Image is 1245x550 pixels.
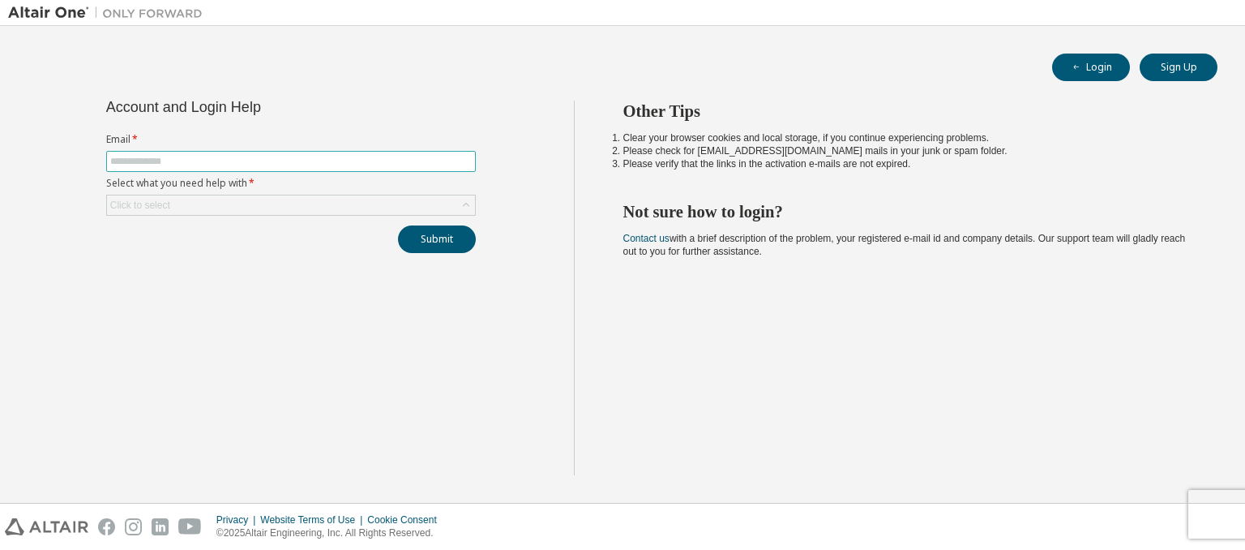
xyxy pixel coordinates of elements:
[367,513,446,526] div: Cookie Consent
[1052,54,1130,81] button: Login
[152,518,169,535] img: linkedin.svg
[98,518,115,535] img: facebook.svg
[125,518,142,535] img: instagram.svg
[107,196,475,215] div: Click to select
[623,233,670,244] a: Contact us
[623,131,1189,144] li: Clear your browser cookies and local storage, if you continue experiencing problems.
[216,526,447,540] p: © 2025 Altair Engineering, Inc. All Rights Reserved.
[178,518,202,535] img: youtube.svg
[8,5,211,21] img: Altair One
[106,101,402,114] div: Account and Login Help
[1140,54,1217,81] button: Sign Up
[623,101,1189,122] h2: Other Tips
[623,157,1189,170] li: Please verify that the links in the activation e-mails are not expired.
[623,144,1189,157] li: Please check for [EMAIL_ADDRESS][DOMAIN_NAME] mails in your junk or spam folder.
[216,513,260,526] div: Privacy
[623,233,1186,257] span: with a brief description of the problem, your registered e-mail id and company details. Our suppo...
[106,133,476,146] label: Email
[260,513,367,526] div: Website Terms of Use
[106,177,476,190] label: Select what you need help with
[5,518,88,535] img: altair_logo.svg
[110,199,170,212] div: Click to select
[623,201,1189,222] h2: Not sure how to login?
[398,226,476,253] button: Submit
